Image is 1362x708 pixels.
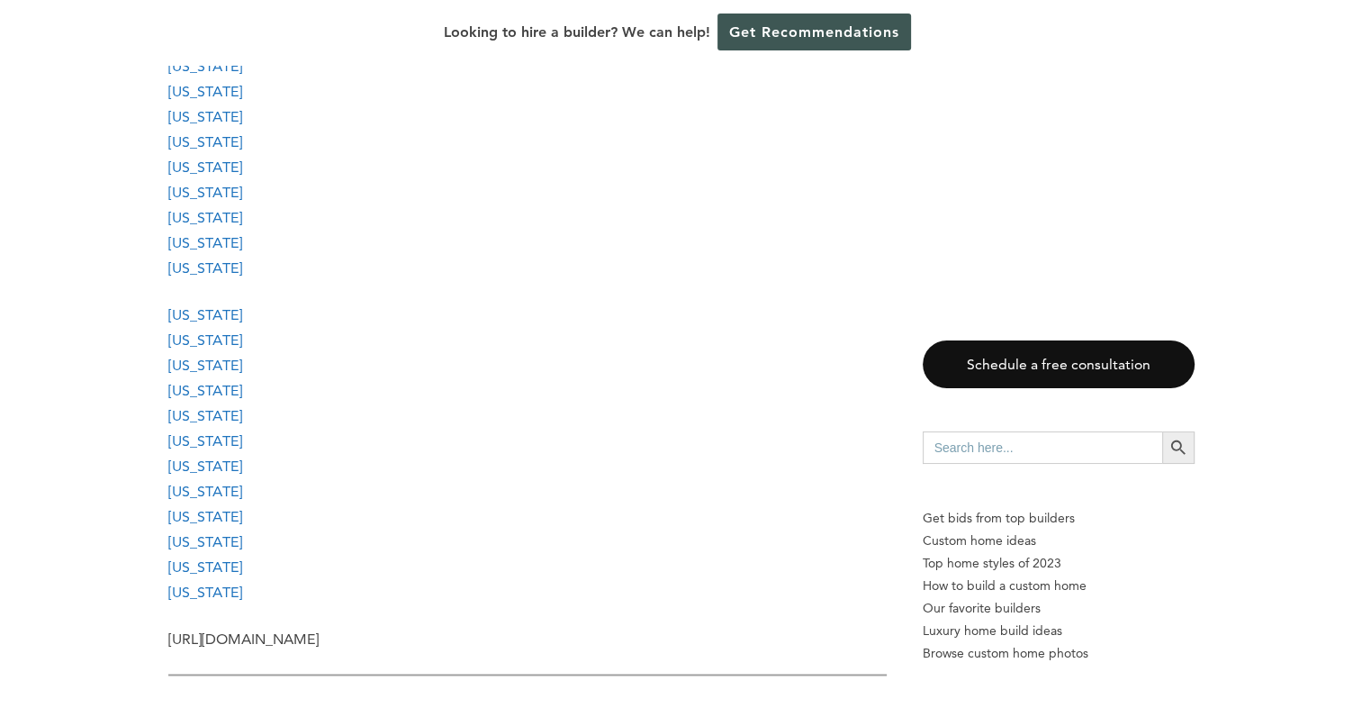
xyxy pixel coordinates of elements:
a: [US_STATE] [168,558,242,576]
a: [US_STATE] [168,234,242,251]
a: Schedule a free consultation [923,340,1195,388]
a: How to build a custom home [923,575,1195,597]
a: [US_STATE] [168,108,242,125]
a: [US_STATE] [168,483,242,500]
a: [US_STATE] [168,508,242,525]
input: Search here... [923,431,1162,464]
a: [US_STATE] [168,584,242,601]
a: Our favorite builders [923,597,1195,620]
a: [US_STATE] [168,58,242,75]
a: [US_STATE] [168,184,242,201]
a: [US_STATE] [168,259,242,277]
a: Custom home ideas [923,530,1195,552]
a: [US_STATE] [168,407,242,424]
a: Browse custom home photos [923,642,1195,665]
div: [URL][DOMAIN_NAME] [168,627,887,652]
a: [US_STATE] [168,533,242,550]
a: [US_STATE] [168,382,242,399]
a: [US_STATE] [168,458,242,475]
a: [US_STATE] [168,159,242,176]
p: Get bids from top builders [923,507,1195,530]
a: [US_STATE] [168,306,242,323]
a: [US_STATE] [168,432,242,449]
a: [US_STATE] [168,209,242,226]
a: Get Recommendations [717,14,911,50]
a: [US_STATE] [168,133,242,150]
a: Luxury home build ideas [923,620,1195,642]
a: [US_STATE] [168,331,242,349]
a: Top home styles of 2023 [923,552,1195,575]
a: [US_STATE] [168,357,242,374]
svg: Search [1168,438,1188,458]
a: [US_STATE] [168,83,242,100]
